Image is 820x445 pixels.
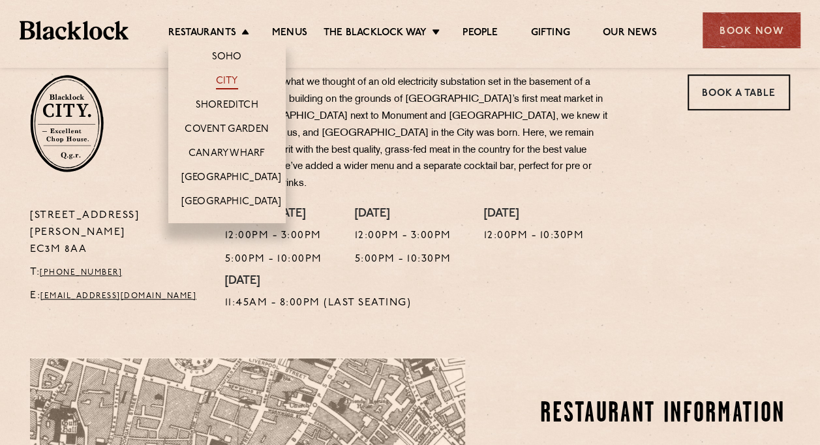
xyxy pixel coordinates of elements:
[30,74,104,172] img: City-stamp-default.svg
[703,12,800,48] div: Book Now
[185,123,269,138] a: Covent Garden
[484,207,585,222] h4: [DATE]
[355,251,451,268] p: 5:00pm - 10:30pm
[216,75,238,89] a: City
[355,207,451,222] h4: [DATE]
[324,27,427,41] a: The Blacklock Way
[463,27,498,41] a: People
[30,264,205,281] p: T:
[212,51,242,65] a: Soho
[189,147,265,162] a: Canary Wharf
[530,27,569,41] a: Gifting
[484,228,585,245] p: 12:00pm - 10:30pm
[225,228,322,245] p: 12:00pm - 3:00pm
[30,207,205,258] p: [STREET_ADDRESS][PERSON_NAME] EC3M 8AA
[40,292,196,300] a: [EMAIL_ADDRESS][DOMAIN_NAME]
[196,99,258,114] a: Shoreditch
[225,74,610,192] p: When asked what we thought of an old electricity substation set in the basement of a Grade II lis...
[181,172,281,186] a: [GEOGRAPHIC_DATA]
[603,27,657,41] a: Our News
[540,398,790,431] h2: Restaurant Information
[225,295,412,312] p: 11:45am - 8:00pm (Last Seating)
[40,269,122,277] a: [PHONE_NUMBER]
[355,228,451,245] p: 12:00pm - 3:00pm
[20,21,129,39] img: BL_Textured_Logo-footer-cropped.svg
[168,27,236,41] a: Restaurants
[225,251,322,268] p: 5:00pm - 10:00pm
[688,74,790,110] a: Book a Table
[181,196,281,210] a: [GEOGRAPHIC_DATA]
[30,288,205,305] p: E:
[272,27,307,41] a: Menus
[225,275,412,289] h4: [DATE]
